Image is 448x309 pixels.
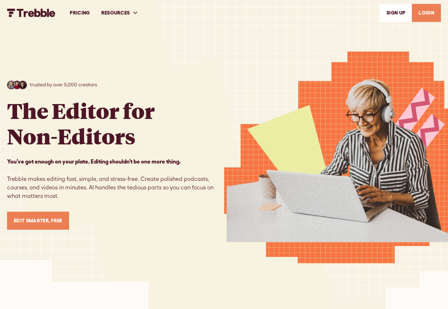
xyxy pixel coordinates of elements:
[64,1,95,25] a: PRICING
[7,212,69,230] a: Edit Smarter, Free
[412,4,441,22] a: LOGIN
[30,81,97,88] p: trusted by over 5,000 creators
[7,8,56,17] img: Trebble FM Logo
[7,157,224,200] p: Trebble makes editing fast, simple, and stress-free. Create polished podcasts, courses, and video...
[7,158,181,165] strong: You’ve got enough on your plate. Editing shouldn’t be one more thing. ‍
[380,4,412,22] a: SIGn UP
[96,1,144,25] div: RESOURCES
[7,8,56,17] a: home
[101,9,130,17] div: RESOURCES
[7,98,155,149] h1: The Editor for Non-Editors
